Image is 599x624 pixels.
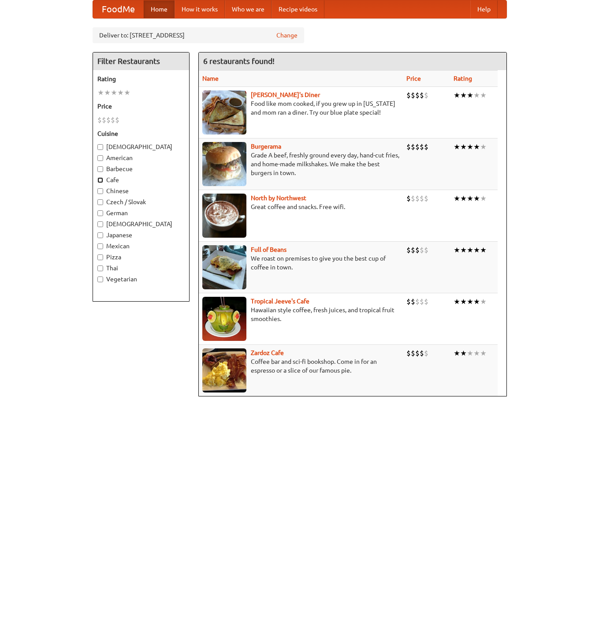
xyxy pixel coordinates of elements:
[473,142,480,152] li: ★
[415,348,420,358] li: $
[251,91,320,98] a: [PERSON_NAME]'s Diner
[251,194,306,202] b: North by Northwest
[460,297,467,306] li: ★
[93,0,144,18] a: FoodMe
[454,245,460,255] li: ★
[117,88,124,97] li: ★
[97,166,103,172] input: Barbecue
[97,265,103,271] input: Thai
[467,142,473,152] li: ★
[406,348,411,358] li: $
[480,348,487,358] li: ★
[467,194,473,203] li: ★
[272,0,324,18] a: Recipe videos
[460,194,467,203] li: ★
[406,245,411,255] li: $
[424,194,428,203] li: $
[473,194,480,203] li: ★
[93,27,304,43] div: Deliver to: [STREET_ADDRESS]
[411,90,415,100] li: $
[480,142,487,152] li: ★
[115,115,119,125] li: $
[225,0,272,18] a: Who we are
[460,348,467,358] li: ★
[97,243,103,249] input: Mexican
[415,142,420,152] li: $
[424,90,428,100] li: $
[473,90,480,100] li: ★
[175,0,225,18] a: How it works
[473,245,480,255] li: ★
[411,245,415,255] li: $
[202,306,399,323] p: Hawaiian style coffee, fresh juices, and tropical fruit smoothies.
[202,357,399,375] p: Coffee bar and sci-fi bookshop. Come in for an espresso or a slice of our famous pie.
[480,297,487,306] li: ★
[97,153,185,162] label: American
[454,194,460,203] li: ★
[97,164,185,173] label: Barbecue
[202,142,246,186] img: burgerama.jpg
[97,210,103,216] input: German
[415,90,420,100] li: $
[111,115,115,125] li: $
[454,297,460,306] li: ★
[97,88,104,97] li: ★
[97,220,185,228] label: [DEMOGRAPHIC_DATA]
[97,75,185,83] h5: Rating
[144,0,175,18] a: Home
[467,245,473,255] li: ★
[97,209,185,217] label: German
[202,194,246,238] img: north.jpg
[420,348,424,358] li: $
[97,253,185,262] label: Pizza
[97,188,103,194] input: Chinese
[251,298,309,305] a: Tropical Jeeve's Cafe
[454,90,460,100] li: ★
[415,297,420,306] li: $
[202,75,219,82] a: Name
[97,199,103,205] input: Czech / Slovak
[406,90,411,100] li: $
[93,52,189,70] h4: Filter Restaurants
[420,297,424,306] li: $
[203,57,275,65] ng-pluralize: 6 restaurants found!
[251,246,286,253] a: Full of Beans
[251,143,281,150] a: Burgerama
[480,245,487,255] li: ★
[251,349,284,356] b: Zardoz Cafe
[420,90,424,100] li: $
[424,297,428,306] li: $
[470,0,498,18] a: Help
[97,231,185,239] label: Japanese
[420,245,424,255] li: $
[97,187,185,195] label: Chinese
[473,297,480,306] li: ★
[106,115,111,125] li: $
[202,202,399,211] p: Great coffee and snacks. Free wifi.
[202,348,246,392] img: zardoz.jpg
[97,242,185,250] label: Mexican
[97,142,185,151] label: [DEMOGRAPHIC_DATA]
[424,245,428,255] li: $
[411,142,415,152] li: $
[97,129,185,138] h5: Cuisine
[424,348,428,358] li: $
[411,297,415,306] li: $
[424,142,428,152] li: $
[454,75,472,82] a: Rating
[415,194,420,203] li: $
[415,245,420,255] li: $
[97,115,102,125] li: $
[104,88,111,97] li: ★
[276,31,298,40] a: Change
[97,102,185,111] h5: Price
[406,297,411,306] li: $
[406,194,411,203] li: $
[454,348,460,358] li: ★
[202,254,399,272] p: We roast on premises to give you the best cup of coffee in town.
[97,221,103,227] input: [DEMOGRAPHIC_DATA]
[480,90,487,100] li: ★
